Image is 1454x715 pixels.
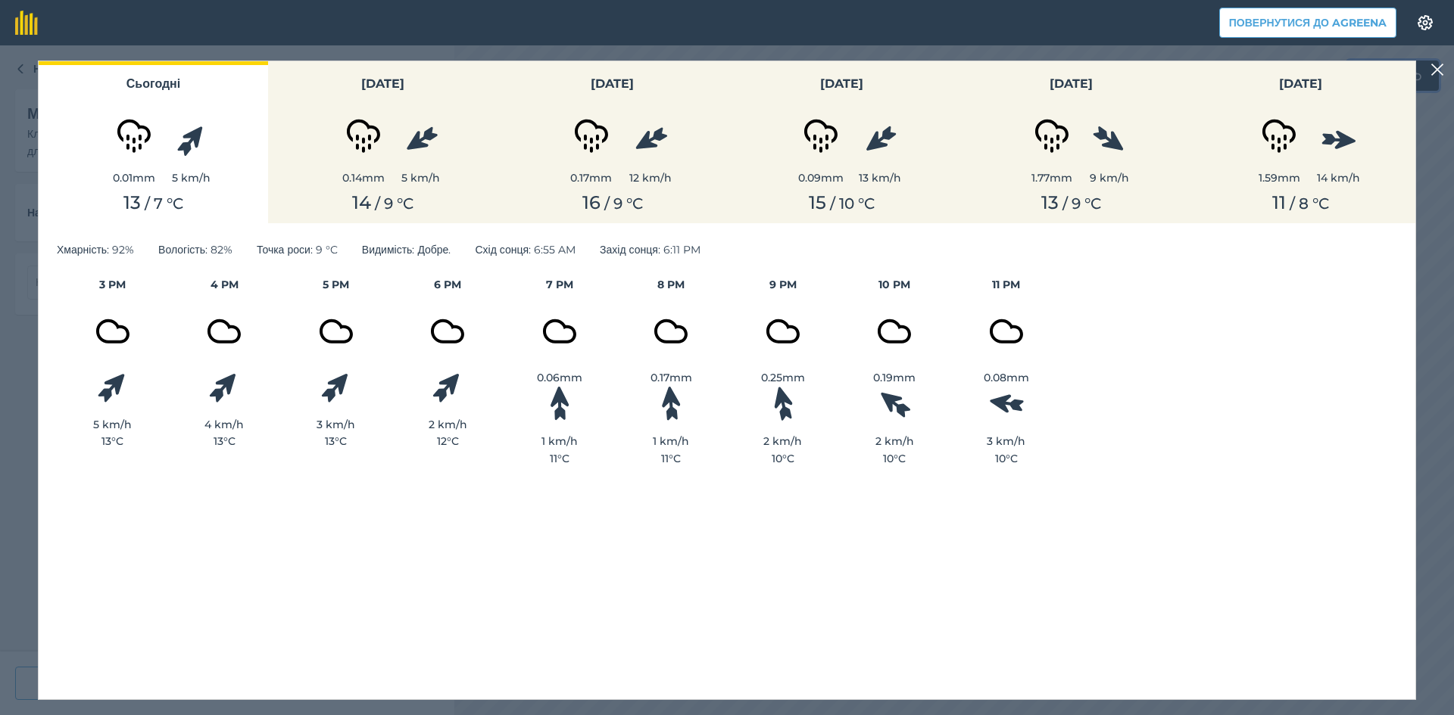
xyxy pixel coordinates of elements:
[839,276,951,293] h4: 10 PM
[326,169,401,186] div: 0.14 mm
[859,169,901,186] div: 13 km/h
[554,94,629,169] img: svg+xml;base64,PD94bWwgdmVyc2lvbj0iMS4wIiBlbmNvZGluZz0idXRmLTgiPz4KPCEtLSBHZW5lcmF0b3I6IEFkb2JlIE...
[950,433,1062,449] div: 3 km/h
[280,416,392,433] div: 3 km/h
[1219,8,1396,38] button: Повернутися до Agreena
[169,416,281,433] div: 4 km/h
[860,121,899,157] img: svg%3e
[956,61,1186,223] button: [DATE]1.77mm9 km/h13 / 9 °C
[48,74,259,94] h3: Сьогодні
[1272,191,1286,213] span: 11
[298,294,374,369] img: svg+xml;base64,PD94bWwgdmVyc2lvbj0iMS4wIiBlbmNvZGluZz0idXRmLTgiPz4KPCEtLSBHZW5lcmF0b3I6IEFkb2JlIE...
[401,169,440,186] div: 5 km/h
[154,194,163,213] span: 7
[727,61,956,223] button: [DATE]0.09mm13 km/h15 / 10 °C
[504,450,616,467] div: 11 ° C
[613,194,622,213] span: 9
[1431,61,1444,79] img: svg+xml;base64,PHN2ZyB4bWxucz0iaHR0cDovL3d3dy53My5vcmcvMjAwMC9zdmciIHdpZHRoPSIyMiIgaGVpZ2h0PSIzMC...
[1090,169,1129,186] div: 9 km/h
[875,385,914,422] img: svg%3e
[401,122,441,157] img: svg%3e
[629,169,672,186] div: 12 km/h
[57,433,169,449] div: 13 ° C
[410,294,485,369] img: svg+xml;base64,PD94bWwgdmVyc2lvbj0iMS4wIiBlbmNvZGluZz0idXRmLTgiPz4KPCEtLSBHZW5lcmF0b3I6IEFkb2JlIE...
[616,369,728,386] div: 0.17 mm
[39,61,268,223] button: Сьогодні0.01mm5 km/h13 / 7 °C
[384,194,393,213] span: 9
[660,385,682,421] img: svg%3e
[15,11,38,35] img: fieldmargin Логотип
[839,450,951,467] div: 10 ° C
[498,61,727,223] button: [DATE]0.17mm12 km/h16 / 9 °C
[317,367,355,406] img: svg%3e
[727,369,839,386] div: 0.25 mm
[158,241,232,258] span: Вологість : 82%
[96,94,172,169] img: svg+xml;base64,PD94bWwgdmVyc2lvbj0iMS4wIiBlbmNvZGluZz0idXRmLTgiPz4KPCEtLSBHZW5lcmF0b3I6IEFkb2JlIE...
[326,94,401,169] img: svg+xml;base64,PD94bWwgdmVyc2lvbj0iMS4wIiBlbmNvZGluZz0idXRmLTgiPz4KPCEtLSBHZW5lcmF0b3I6IEFkb2JlIE...
[277,74,488,94] h3: [DATE]
[1186,61,1415,223] button: [DATE]1.59mm14 km/h11 / 8 °C
[268,61,498,223] button: [DATE]0.14mm5 km/h14 / 9 °C
[257,241,338,258] span: Точка роси : 9 ° C
[616,433,728,449] div: 1 km/h
[1041,191,1059,213] span: 13
[1195,192,1406,214] div: / ° C
[549,386,570,421] img: svg%3e
[616,450,728,467] div: 11 ° C
[736,74,947,94] h3: [DATE]
[727,433,839,449] div: 2 km/h
[839,194,854,213] span: 10
[839,433,951,449] div: 2 km/h
[392,416,504,433] div: 2 km/h
[783,169,859,186] div: 0.09 mm
[745,294,821,369] img: svg+xml;base64,PD94bWwgdmVyc2lvbj0iMS4wIiBlbmNvZGluZz0idXRmLTgiPz4KPCEtLSBHZW5lcmF0b3I6IEFkb2JlIE...
[633,294,709,369] img: svg+xml;base64,PD94bWwgdmVyc2lvbj0iMS4wIiBlbmNvZGluZz0idXRmLTgiPz4KPCEtLSBHZW5lcmF0b3I6IEFkb2JlIE...
[809,191,826,213] span: 15
[507,192,718,214] div: / ° C
[600,241,700,258] span: Захід сонця : 6:11 PM
[630,123,670,157] img: svg%3e
[950,450,1062,467] div: 10 ° C
[392,276,504,293] h4: 6 PM
[1072,194,1081,213] span: 9
[969,294,1044,369] img: svg+xml;base64,PD94bWwgdmVyc2lvbj0iMS4wIiBlbmNvZGluZz0idXRmLTgiPz4KPCEtLSBHZW5lcmF0b3I6IEFkb2JlIE...
[57,416,169,433] div: 5 km/h
[839,369,951,386] div: 0.19 mm
[392,433,504,449] div: 12 ° C
[988,391,1025,416] img: svg%3e
[582,191,601,213] span: 16
[475,241,576,258] span: Схід сонця : 6:55 AM
[522,294,598,369] img: svg+xml;base64,PD94bWwgdmVyc2lvbj0iMS4wIiBlbmNvZGluZz0idXRmLTgiPz4KPCEtLSBHZW5lcmF0b3I6IEFkb2JlIE...
[736,192,947,214] div: / ° C
[429,367,466,406] img: svg%3e
[783,94,859,169] img: svg+xml;base64,PD94bWwgdmVyc2lvbj0iMS4wIiBlbmNvZGluZz0idXRmLTgiPz4KPCEtLSBHZW5lcmF0b3I6IEFkb2JlIE...
[950,276,1062,293] h4: 11 PM
[1014,94,1090,169] img: svg+xml;base64,PD94bWwgdmVyc2lvbj0iMS4wIiBlbmNvZGluZz0idXRmLTgiPz4KPCEtLSBHZW5lcmF0b3I6IEFkb2JlIE...
[186,294,262,369] img: svg+xml;base64,PD94bWwgdmVyc2lvbj0iMS4wIiBlbmNvZGluZz0idXRmLTgiPz4KPCEtLSBHZW5lcmF0b3I6IEFkb2JlIE...
[1321,129,1357,151] img: svg%3e
[94,367,132,406] img: svg%3e
[1195,74,1406,94] h3: [DATE]
[173,120,210,159] img: svg%3e
[727,450,839,467] div: 10 ° C
[616,276,728,293] h4: 8 PM
[504,276,616,293] h4: 7 PM
[504,369,616,386] div: 0.06 mm
[966,192,1177,214] div: / ° C
[75,294,151,369] img: svg+xml;base64,PD94bWwgdmVyc2lvbj0iMS4wIiBlbmNvZGluZz0idXRmLTgiPz4KPCEtLSBHZW5lcmF0b3I6IEFkb2JlIE...
[280,433,392,449] div: 13 ° C
[1241,169,1317,186] div: 1.59 mm
[48,192,259,214] div: / ° C
[769,384,797,423] img: svg%3e
[169,433,281,449] div: 13 ° C
[1089,122,1128,158] img: svg%3e
[169,276,281,293] h4: 4 PM
[352,191,371,213] span: 14
[504,433,616,449] div: 1 km/h
[57,241,134,258] span: Хмарність : 92%
[554,169,629,186] div: 0.17 mm
[507,74,718,94] h3: [DATE]
[1299,194,1309,213] span: 8
[950,369,1062,386] div: 0.08 mm
[123,191,141,213] span: 13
